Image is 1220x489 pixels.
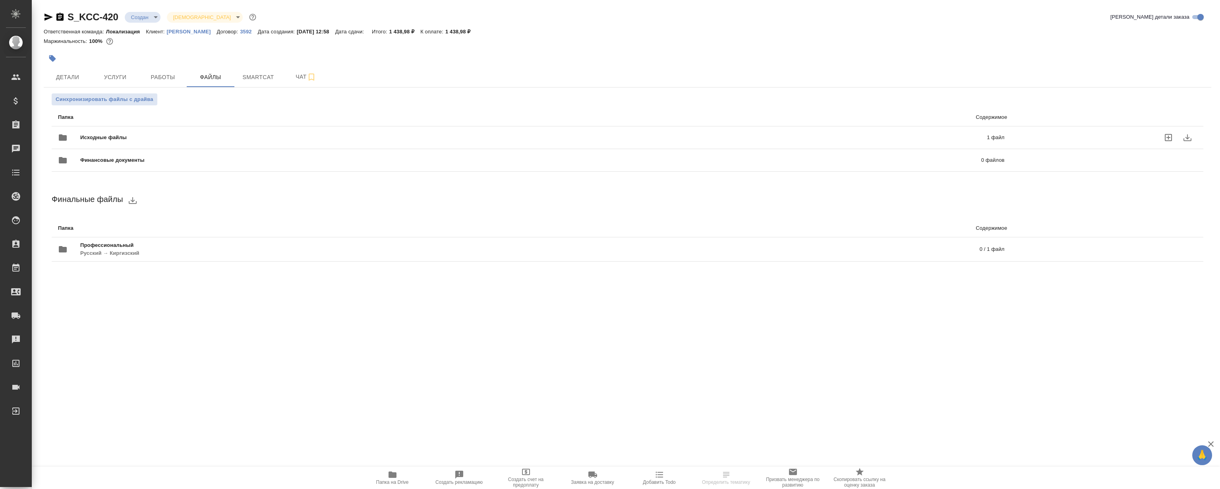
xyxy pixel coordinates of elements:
[80,134,557,142] span: Исходные файлы
[58,224,525,232] p: Папка
[44,12,53,22] button: Скопировать ссылку для ЯМессенджера
[240,29,257,35] p: 3592
[297,29,335,35] p: [DATE] 12:58
[258,29,297,35] p: Дата создания:
[389,29,421,35] p: 1 438,98 ₽
[55,12,65,22] button: Скопировать ссылку
[445,29,477,35] p: 1 438,98 ₽
[247,12,258,22] button: Доп статусы указывают на важность/срочность заказа
[104,36,115,47] button: 0.00 RUB;
[191,72,230,82] span: Файлы
[287,72,325,82] span: Чат
[167,29,217,35] p: [PERSON_NAME]
[525,113,1007,121] p: Содержимое
[167,12,243,23] div: Создан
[1178,128,1197,147] button: download
[53,151,72,170] button: folder
[144,72,182,82] span: Работы
[106,29,146,35] p: Локализация
[80,156,563,164] span: Финансовые документы
[167,28,217,35] a: [PERSON_NAME]
[420,29,445,35] p: К оплате:
[68,12,118,22] a: S_KCC-420
[44,38,89,44] p: Маржинальность:
[56,95,153,103] span: Синхронизировать файлы с драйва
[89,38,104,44] p: 100%
[239,72,277,82] span: Smartcat
[129,14,151,21] button: Создан
[217,29,240,35] p: Договор:
[307,72,316,82] svg: Подписаться
[44,29,106,35] p: Ответственная команда:
[1159,128,1178,147] label: uploadFiles
[48,72,87,82] span: Детали
[53,128,72,147] button: folder
[146,29,166,35] p: Клиент:
[80,241,559,249] span: Профессиональный
[559,245,1004,253] p: 0 / 1 файл
[240,28,257,35] a: 3592
[53,240,72,259] button: folder
[58,113,525,121] p: Папка
[557,134,1005,142] p: 1 файл
[52,93,157,105] button: Синхронизировать файлы с драйва
[96,72,134,82] span: Услуги
[44,50,61,67] button: Добавить тэг
[1110,13,1189,21] span: [PERSON_NAME] детали заказа
[1195,447,1209,464] span: 🙏
[52,195,123,204] span: Финальные файлы
[1192,445,1212,465] button: 🙏
[125,12,160,23] div: Создан
[80,249,559,257] p: Русский → Киргизский
[525,224,1007,232] p: Содержимое
[171,14,233,21] button: [DEMOGRAPHIC_DATA]
[563,156,1005,164] p: 0 файлов
[335,29,366,35] p: Дата сдачи:
[372,29,389,35] p: Итого:
[123,191,142,210] button: download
